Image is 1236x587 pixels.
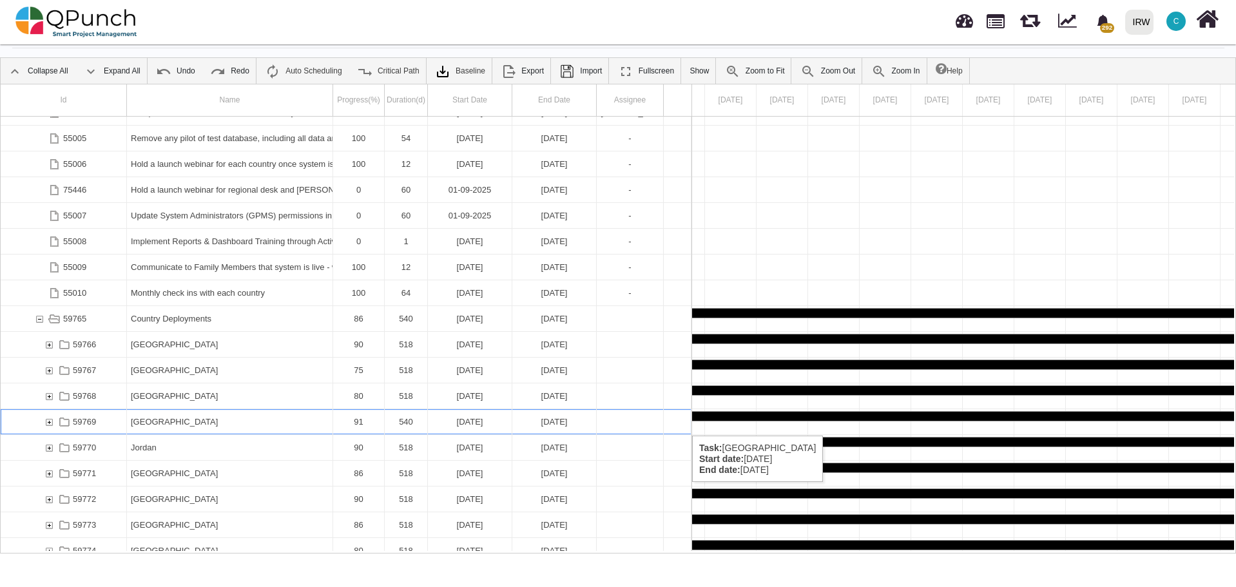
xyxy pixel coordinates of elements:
div: 55008 [1,229,127,254]
a: Collapse All [1,58,75,84]
div: Update System Administrators (GPMS) permissions in line with role matrices - once ready to go live [131,203,329,228]
div: 01-11-2024 [512,151,597,177]
div: 64 [389,280,423,305]
div: Lebanon [127,486,333,512]
div: 100 [337,151,380,177]
div: 518 [385,435,428,460]
div: - [597,203,664,228]
div: 31-12-2025 [512,486,597,512]
b: Task: [699,443,722,453]
img: ic_fullscreen_24.81ea589.png [618,64,633,79]
div: 31-12-2025 [512,358,597,383]
div: 31-12-2025 [512,435,597,460]
a: Zoom In [865,58,927,84]
div: 01-11-2024 [428,280,512,305]
div: 518 [389,538,423,563]
div: [DATE] [432,332,508,357]
div: 01-08-2024 [428,461,512,486]
div: 55006 [63,151,86,177]
div: [DATE] [432,409,508,434]
div: 21-10-2024 [428,255,512,280]
div: [DATE] [432,280,508,305]
img: ic_collapse_all_24.42ac041.png [7,64,23,79]
div: 31-12-2025 [512,538,597,563]
span: Projects [987,8,1005,28]
div: 01-09-2025 [428,177,512,202]
div: 30-10-2025 [512,177,597,202]
div: 86 [333,512,385,537]
div: Kosova [127,461,333,486]
b: End date: [699,465,740,475]
div: [DATE] [432,255,508,280]
div: 80 [337,383,380,409]
div: [DATE] [516,177,592,202]
div: 59771 [1,461,127,486]
img: ic_export_24.4e1404f.png [501,64,516,79]
div: [DATE] [516,461,592,486]
div: [DATE] [432,512,508,537]
div: 55009 [1,255,127,280]
div: Task: Albania Start date: 01-08-2024 End date: 31-12-2025 [1,332,691,358]
div: 01-08-2024 [428,435,512,460]
div: 75446 [63,177,86,202]
div: Duration(d) [385,84,428,116]
div: 12 [389,151,423,177]
div: Hold a launch webinar for each country once system is set up and ready for ongoing use [131,151,329,177]
div: 518 [385,383,428,409]
div: Task: Kosova Start date: 01-08-2024 End date: 31-12-2025 [1,461,691,486]
div: 03 Jul 2025 [860,84,911,116]
div: 100 [333,280,385,305]
div: 91 [333,409,385,434]
div: Task: Hold a launch webinar for each country once system is set up and ready for ongoing use Star... [1,151,691,177]
div: 59767 [73,358,96,383]
div: Hold a launch webinar for regional desk and [PERSON_NAME] colleagues [131,177,329,202]
div: 518 [385,486,428,512]
div: 01-08-2024 [428,332,512,357]
div: 07 Jul 2025 [1066,84,1117,116]
div: Iraq [127,409,333,434]
div: - [601,151,659,177]
div: 86 [333,461,385,486]
div: [DATE] [516,435,592,460]
div: 59773 [1,512,127,537]
div: [DATE] [516,486,592,512]
img: klXqkY5+JZAPre7YVMJ69SE9vgHW7RkaA9STpDBCRd8F60lk8AdY5g6cgTfGkm3cV0d3FrcCHw7UyPBLKa18SAFZQOCAmAAAA... [435,64,450,79]
div: - [601,177,659,202]
div: 10-07-2024 [428,306,512,331]
div: 31-12-2025 [512,229,597,254]
div: 90 [333,332,385,357]
div: [DATE] [432,383,508,409]
div: 59771 [73,461,96,486]
div: 01-09-2025 [432,177,508,202]
div: Monthly check ins with each country [127,280,333,305]
img: ic_zoom_in.48fceee.png [871,64,887,79]
div: Notification [1092,10,1114,33]
div: [DATE] [516,409,592,434]
div: 64 [385,280,428,305]
div: [GEOGRAPHIC_DATA] [131,409,329,434]
div: Id [1,84,127,116]
div: [DATE] [516,538,592,563]
div: IRW [1133,11,1150,34]
div: - [597,255,664,280]
div: 100 [337,255,380,280]
div: 31-12-2025 [512,409,597,434]
div: 0 [333,203,385,228]
div: North Macedonia [127,512,333,537]
i: Home [1196,7,1219,32]
div: [DATE] [432,306,508,331]
div: Task: Communicate to Family Members that system is live - with all the caveats as needed etc Star... [1,255,691,280]
div: [GEOGRAPHIC_DATA] [131,512,329,537]
div: Name [127,84,333,116]
div: - [601,126,659,151]
div: 100 [333,255,385,280]
div: 59770 [1,435,127,460]
img: save.4d96896.png [559,64,575,79]
div: 518 [389,486,423,512]
div: 90 [337,332,380,357]
a: Baseline [429,58,492,84]
div: 30-10-2025 [512,203,597,228]
a: Export [494,58,550,84]
div: 540 [389,409,423,434]
div: [DATE] [516,203,592,228]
